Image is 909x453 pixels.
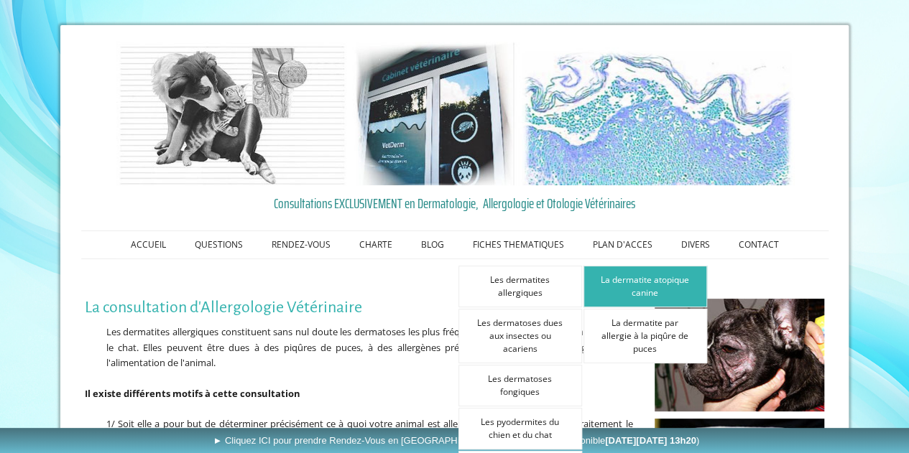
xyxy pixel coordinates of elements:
[85,192,825,214] a: Consultations EXCLUSIVEMENT en Dermatologie, Allergologie et Otologie Vétérinaires
[458,408,582,449] a: Les pyodermites du chien et du chat
[85,387,300,400] span: Il existe différents motifs à cette consultation
[257,231,345,258] a: RENDEZ-VOUS
[583,266,707,307] a: La dermatite atopique canine
[116,231,180,258] a: ACCUEIL
[605,435,696,446] b: [DATE][DATE] 13h20
[578,231,667,258] a: PLAN D'ACCES
[458,231,578,258] a: FICHES THEMATIQUES
[724,231,793,258] a: CONTACT
[458,365,582,406] a: Les dermatoses fongiques
[667,231,724,258] a: DIVERS
[213,435,699,446] span: ► Cliquez ICI pour prendre Rendez-Vous en [GEOGRAPHIC_DATA]
[583,309,707,363] a: La dermatite par allergie à la piqûre de puces
[85,299,633,317] h1: La consultation d'Allergologie Vétérinaire
[498,435,699,446] span: (Prochain RDV disponible )
[407,231,458,258] a: BLOG
[458,309,582,363] a: Les dermatoses dues aux insectes ou acariens
[458,266,582,307] a: Les dermatites allergiques
[106,417,633,446] span: 1/ Soit elle a pour but de déterminer précisément ce à quoi votre animal est allergique et vous p...
[180,231,257,258] a: QUESTIONS
[345,231,407,258] a: CHARTE
[106,325,633,369] span: Les dermatites allergiques constituent sans nul doute les dermatoses les plus fréquentes que ce s...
